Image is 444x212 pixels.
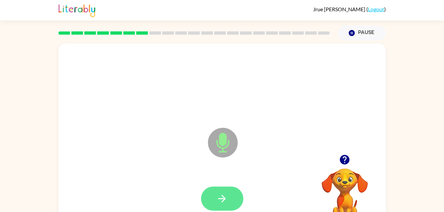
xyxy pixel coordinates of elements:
[313,6,386,12] div: ( )
[59,3,95,17] img: Literably
[368,6,384,12] a: Logout
[338,25,386,41] button: Pause
[313,6,366,12] span: Jrue [PERSON_NAME]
